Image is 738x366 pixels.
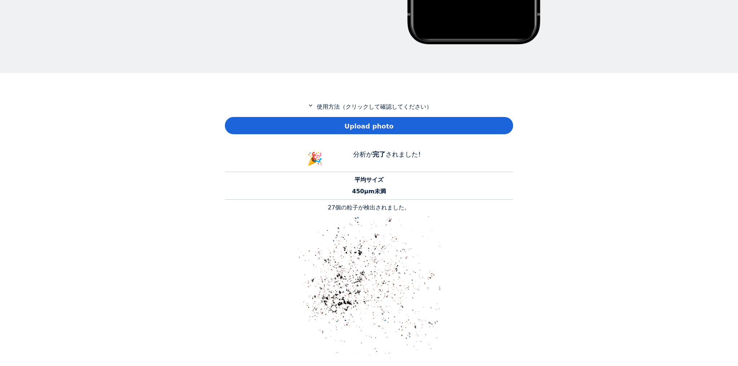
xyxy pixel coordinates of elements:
p: 平均サイズ [225,176,513,184]
b: 完了 [373,150,386,158]
p: 450μm未満 [225,187,513,196]
div: 分析が されました! [333,149,441,168]
span: 🎉 [307,152,323,166]
p: 27個の粒子が検出されました。 [225,203,513,212]
span: Upload photo [344,121,394,131]
p: 使用方法（クリックして確認してください） [225,102,513,111]
img: alt [297,216,441,360]
mat-icon: expand_more [306,102,315,109]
